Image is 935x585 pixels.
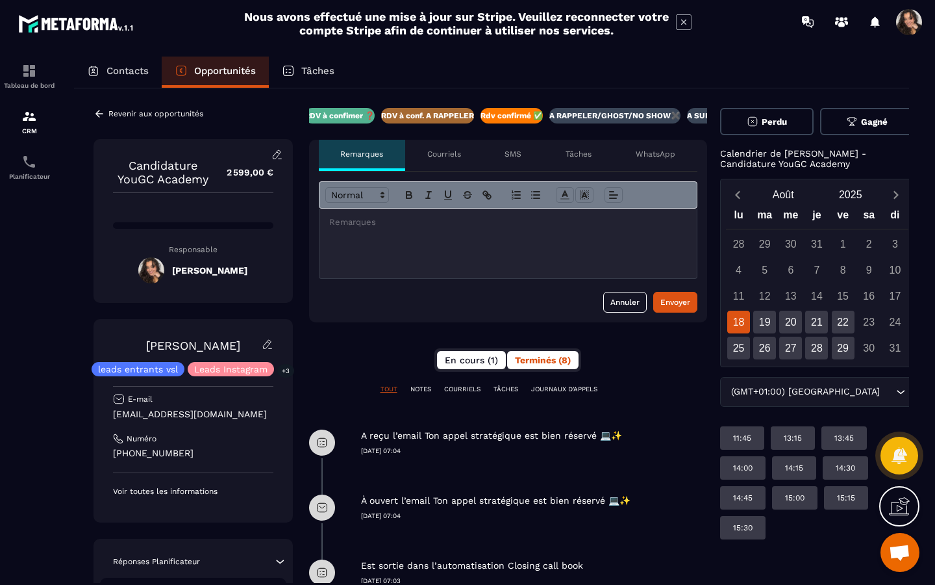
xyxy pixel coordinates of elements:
[505,149,521,159] p: SMS
[128,394,153,404] p: E-mail
[832,337,854,359] div: 29
[804,206,830,229] div: je
[515,355,571,365] span: Terminés (8)
[3,144,55,190] a: schedulerschedulerPlanificateur
[805,337,828,359] div: 28
[301,65,334,77] p: Tâches
[305,110,375,121] p: RDV à confimer ❓
[113,447,273,460] p: [PHONE_NUMBER]
[3,99,55,144] a: formationformationCRM
[444,385,480,394] p: COURRIELS
[858,233,880,255] div: 2
[21,154,37,170] img: scheduler
[214,160,273,185] p: 2 599,00 €
[127,434,156,444] p: Numéro
[726,206,908,359] div: Calendar wrapper
[727,337,750,359] div: 25
[3,53,55,99] a: formationformationTableau de bord
[753,311,776,333] div: 19
[113,556,200,567] p: Réponses Planificateur
[830,206,856,229] div: ve
[636,149,675,159] p: WhatsApp
[884,337,906,359] div: 31
[113,159,214,186] p: Candidature YouGC Academy
[727,233,750,255] div: 28
[727,311,750,333] div: 18
[858,311,880,333] div: 23
[74,57,162,88] a: Contacts
[361,430,622,442] p: A reçu l’email Ton appel stratégique est bien réservé 💻✨
[146,339,240,352] a: [PERSON_NAME]
[753,233,776,255] div: 29
[493,385,518,394] p: TÂCHES
[243,10,669,37] h2: Nous avons effectué une mise à jour sur Stripe. Veuillez reconnecter votre compte Stripe afin de ...
[340,149,383,159] p: Remarques
[480,110,543,121] p: Rdv confirmé ✅
[729,385,883,399] span: (GMT+01:00) [GEOGRAPHIC_DATA]
[660,296,690,309] div: Envoyer
[882,206,908,229] div: di
[858,337,880,359] div: 30
[21,109,37,124] img: formation
[762,117,787,127] span: Perdu
[733,523,753,533] p: 15:30
[194,365,268,374] p: Leads Instagram
[361,495,630,507] p: À ouvert l’email Ton appel stratégique est bien réservé 💻✨
[884,186,908,203] button: Next month
[753,259,776,281] div: 5
[884,233,906,255] div: 3
[817,183,884,206] button: Open years overlay
[21,63,37,79] img: formation
[733,493,753,503] p: 14:45
[98,365,178,374] p: leads entrants vsl
[884,311,906,333] div: 24
[361,560,583,572] p: Est sortie dans l’automatisation Closing call book
[361,447,707,456] p: [DATE] 07:04
[566,149,592,159] p: Tâches
[880,533,919,572] a: Ouvrir le chat
[733,433,751,443] p: 11:45
[858,259,880,281] div: 9
[884,259,906,281] div: 10
[427,149,461,159] p: Courriels
[381,110,474,121] p: RDV à conf. A RAPPELER
[549,110,680,121] p: A RAPPELER/GHOST/NO SHOW✖️
[805,259,828,281] div: 7
[750,183,817,206] button: Open months overlay
[785,493,804,503] p: 15:00
[784,433,802,443] p: 13:15
[727,285,750,307] div: 11
[779,311,802,333] div: 20
[106,65,149,77] p: Contacts
[837,493,855,503] p: 15:15
[3,82,55,89] p: Tableau de bord
[726,206,752,229] div: lu
[883,385,893,399] input: Search for option
[779,337,802,359] div: 27
[834,433,854,443] p: 13:45
[172,265,247,276] h5: [PERSON_NAME]
[778,206,804,229] div: me
[162,57,269,88] a: Opportunités
[805,233,828,255] div: 31
[753,285,776,307] div: 12
[832,311,854,333] div: 22
[726,186,750,203] button: Previous month
[861,117,888,127] span: Gagné
[727,259,750,281] div: 4
[18,12,135,35] img: logo
[445,355,498,365] span: En cours (1)
[832,259,854,281] div: 8
[733,463,753,473] p: 14:00
[380,385,397,394] p: TOUT
[753,337,776,359] div: 26
[113,245,273,254] p: Responsable
[410,385,431,394] p: NOTES
[507,351,579,369] button: Terminés (8)
[531,385,597,394] p: JOURNAUX D'APPELS
[805,311,828,333] div: 21
[108,109,203,118] p: Revenir aux opportunités
[779,285,802,307] div: 13
[884,285,906,307] div: 17
[752,206,778,229] div: ma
